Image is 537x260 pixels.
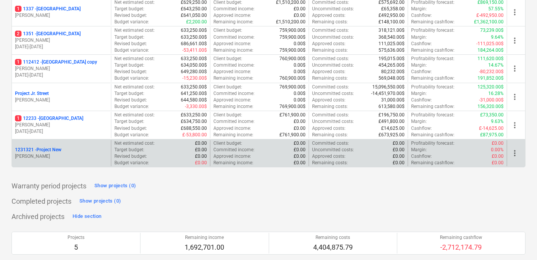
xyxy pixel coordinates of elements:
p: Client budget : [213,112,242,118]
p: Revised budget : [114,125,147,132]
p: £688,550.00 [181,125,207,132]
p: Remaining costs : [312,132,348,138]
p: Budget variance : [114,47,149,54]
p: £0.00 [492,160,504,166]
p: £0.00 [195,140,207,147]
p: Profitability forecast : [411,56,454,62]
p: 575,636.00$ [378,47,405,54]
p: Target budget : [114,118,144,125]
p: Committed costs : [312,27,349,34]
p: [PERSON_NAME] [15,97,108,103]
span: 1 [15,115,21,121]
p: 569,048.00$ [378,75,405,82]
p: Client budget : [213,140,242,147]
p: Target budget : [114,62,144,69]
p: 4,404,875.79 [313,243,353,252]
p: Revised budget : [114,97,147,103]
p: Cashflow : [411,153,432,160]
p: [PERSON_NAME] [15,122,108,128]
p: Cashflow : [411,12,432,19]
p: £0.00 [294,12,306,19]
p: 9.64% [491,34,504,41]
p: £491,800.00 [378,118,405,125]
p: Completed projects [12,197,71,206]
p: 1351 - [GEOGRAPHIC_DATA] [15,31,81,37]
p: £0.00 [294,160,306,166]
div: 11337 -[GEOGRAPHIC_DATA][PERSON_NAME] [15,6,108,19]
p: Approved income : [213,97,251,103]
p: Net estimated cost : [114,140,155,147]
p: Committed costs : [312,56,349,62]
p: £0.00 [393,147,405,153]
p: £14,625.00 [381,125,405,132]
p: Target budget : [114,147,144,153]
p: 633,250.00$ [181,27,207,34]
p: Remaining costs : [312,47,348,54]
p: 15,096,550.00$ [372,84,405,90]
p: Net estimated cost : [114,27,155,34]
p: 644,580.00$ [181,97,207,103]
p: Remaining costs : [312,160,348,166]
p: Revised budget : [114,12,147,19]
p: Net estimated cost : [114,84,155,90]
p: Remaining costs : [312,103,348,110]
p: Client budget : [213,56,242,62]
p: Approved income : [213,153,251,160]
p: Net estimated cost : [114,112,155,118]
p: -111,025.00$ [476,41,504,47]
p: 634,050.00$ [181,62,207,69]
p: Margin : [411,6,427,12]
p: 73,239.00$ [480,27,504,34]
p: Net estimated cost : [114,56,155,62]
span: 2 [15,31,21,37]
p: Approved costs : [312,97,345,103]
p: Remaining cashflow : [411,160,454,166]
p: £0.00 [294,125,306,132]
p: Margin : [411,118,427,125]
p: 0.00$ [294,62,306,69]
p: 80,232.00$ [381,69,405,75]
p: 1,692,701.00 [185,243,224,252]
p: Cashflow : [411,125,432,132]
p: 31,000.00$ [381,97,405,103]
p: Cashflow : [411,97,432,103]
p: Remaining costs [313,234,353,241]
p: 16.28% [488,90,504,97]
button: Show projects (0) [78,195,123,207]
p: [DATE] - [DATE] [15,44,108,50]
p: £0.00 [393,160,405,166]
p: Profitability forecast : [411,27,454,34]
p: 0.00$ [294,97,306,103]
p: 0.00$ [294,69,306,75]
p: Approved costs : [312,12,345,19]
p: Approved costs : [312,153,345,160]
p: Uncommitted costs : [312,62,354,69]
p: Approved costs : [312,69,345,75]
p: Target budget : [114,6,144,12]
span: more_vert [510,8,519,17]
p: £196,750.00 [378,112,405,118]
p: Remaining cashflow [440,234,482,241]
p: 368,540.00$ [378,34,405,41]
p: Approved income : [213,12,251,19]
p: Committed income : [213,147,254,153]
div: 21351 -[GEOGRAPHIC_DATA][PERSON_NAME][DATE]-[DATE] [15,31,108,50]
p: Remaining income : [213,132,253,138]
p: £0.00 [492,153,504,160]
p: £0.00 [393,140,405,147]
p: Uncommitted costs : [312,90,354,97]
p: Cashflow : [411,69,432,75]
div: 1231321 -Project New[PERSON_NAME] [15,147,108,160]
p: 156,320.00$ [478,103,504,110]
p: 111,620.00$ [478,56,504,62]
p: Revised budget : [114,153,147,160]
p: £-492,950.00 [476,12,504,19]
p: 759,900.00$ [279,47,306,54]
p: £73,350.00 [480,112,504,118]
p: £0.00 [294,153,306,160]
span: 1 [15,6,21,12]
p: Remaining cashflow : [411,19,454,25]
p: Remaining income : [213,103,253,110]
p: Archived projects [12,212,64,221]
p: 686,661.00$ [181,41,207,47]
